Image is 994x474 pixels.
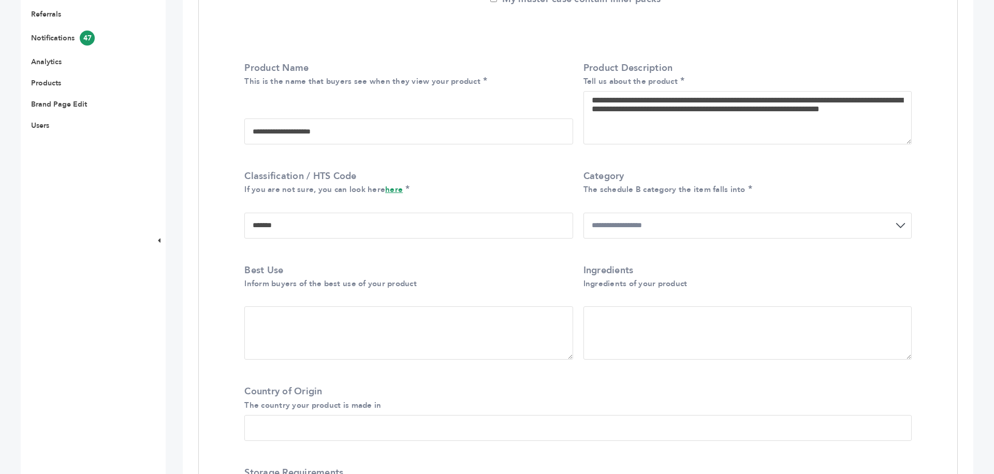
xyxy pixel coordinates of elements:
[31,121,49,130] a: Users
[583,76,678,86] small: Tell us about the product
[31,99,87,109] a: Brand Page Edit
[583,184,745,195] small: The schedule B category the item falls into
[244,184,403,195] small: If you are not sure, you can look here
[244,278,417,289] small: Inform buyers of the best use of your product
[31,57,62,67] a: Analytics
[80,31,95,46] span: 47
[583,170,907,196] label: Category
[31,78,61,88] a: Products
[31,33,95,43] a: Notifications47
[31,9,61,19] a: Referrals
[244,170,567,196] label: Classification / HTS Code
[583,62,907,87] label: Product Description
[385,184,403,195] a: here
[244,76,480,86] small: This is the name that buyers see when they view your product
[244,385,907,411] label: Country of Origin
[244,62,567,87] label: Product Name
[244,264,567,290] label: Best Use
[583,264,907,290] label: Ingredients
[244,400,381,410] small: The country your product is made in
[583,278,688,289] small: Ingredients of your product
